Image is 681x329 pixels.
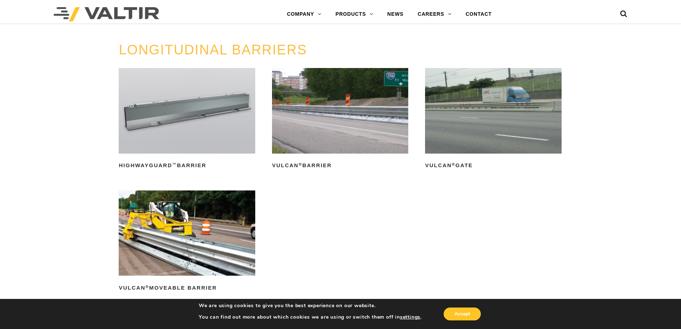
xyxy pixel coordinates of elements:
a: HighwayGuard™Barrier [119,68,255,171]
a: NEWS [380,7,410,21]
button: settings [400,314,420,320]
a: Vulcan®Gate [425,68,561,171]
a: Vulcan®Barrier [272,68,408,171]
p: We are using cookies to give you the best experience on our website. [199,303,422,309]
a: COMPANY [280,7,329,21]
h2: Vulcan Gate [425,160,561,171]
sup: ® [145,285,149,289]
a: Vulcan®Moveable Barrier [119,190,255,294]
button: Accept [444,308,481,320]
a: CAREERS [411,7,459,21]
p: You can find out more about which cookies we are using or switch them off in . [199,314,422,320]
sup: ™ [172,162,177,166]
sup: ® [298,162,302,166]
img: Valtir [54,7,159,21]
h2: HighwayGuard Barrier [119,160,255,171]
a: LONGITUDINAL BARRIERS [119,42,307,57]
h2: Vulcan Moveable Barrier [119,282,255,294]
sup: ® [452,162,455,166]
a: CONTACT [458,7,499,21]
a: PRODUCTS [329,7,380,21]
h2: Vulcan Barrier [272,160,408,171]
